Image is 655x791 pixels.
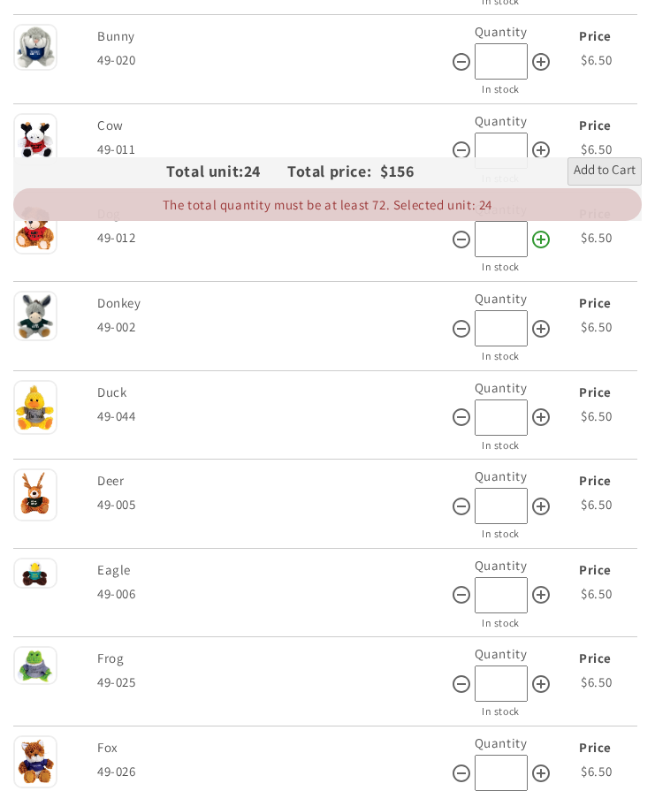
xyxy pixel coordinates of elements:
img: Donkey [13,291,57,341]
label: Quantity [475,734,528,751]
label: Quantity [475,23,528,40]
div: 49-012 [97,225,451,249]
div: 49-020 [97,48,451,72]
img: Dog [13,202,57,255]
span: $6.50 [581,407,612,424]
div: Cow [97,113,446,137]
div: Deer [97,468,446,492]
div: 49-025 [97,670,451,694]
span: $6.50 [581,585,612,602]
span: 24 [244,161,287,181]
div: 49-011 [97,137,451,161]
label: Quantity [475,468,528,484]
label: Quantity [475,112,528,129]
span: $6.50 [581,141,612,157]
div: Total unit: Total price: [166,157,380,186]
div: Bunny [97,24,446,48]
span: $6.50 [581,318,612,335]
img: Bunny [13,24,57,71]
div: Price [556,113,636,137]
div: 49-026 [97,759,451,783]
div: In stock [451,346,552,366]
div: In stock [451,613,552,633]
div: 49-002 [97,315,451,338]
div: 49-006 [97,582,451,605]
div: In stock [451,702,552,721]
span: $156 [380,161,414,181]
div: In stock [451,436,552,455]
label: Quantity [475,645,528,662]
div: Eagle [97,558,446,582]
div: Price [556,24,636,48]
div: In stock [451,80,552,99]
span: Add to Cart [574,161,636,182]
img: Duck [13,380,57,435]
label: Quantity [475,557,528,574]
div: In stock [451,257,552,277]
span: $6.50 [581,496,612,513]
div: Price [556,558,636,582]
div: 49-044 [97,404,451,428]
span: $6.50 [581,763,612,780]
span: $6.50 [581,673,612,690]
div: In stock [451,524,552,544]
img: Deer [13,468,57,521]
img: Eagle [13,558,57,589]
span: $6.50 [581,229,612,246]
div: The total quantity must be at least 72. Selected unit: 24 [13,188,642,221]
div: Price [556,291,636,315]
div: Fox [97,735,446,759]
div: Price [556,380,636,404]
div: Price [556,735,636,759]
button: Add to Cart [567,157,642,186]
label: Quantity [475,379,528,396]
div: 49-005 [97,492,451,516]
div: Price [556,646,636,670]
div: Price [556,468,636,492]
img: Cow [13,113,57,166]
div: Frog [97,646,446,670]
label: Quantity [475,290,528,307]
img: Fox [13,735,57,788]
div: Donkey [97,291,446,315]
div: Duck [97,380,446,404]
span: $6.50 [581,51,612,68]
img: Frog [13,646,57,685]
